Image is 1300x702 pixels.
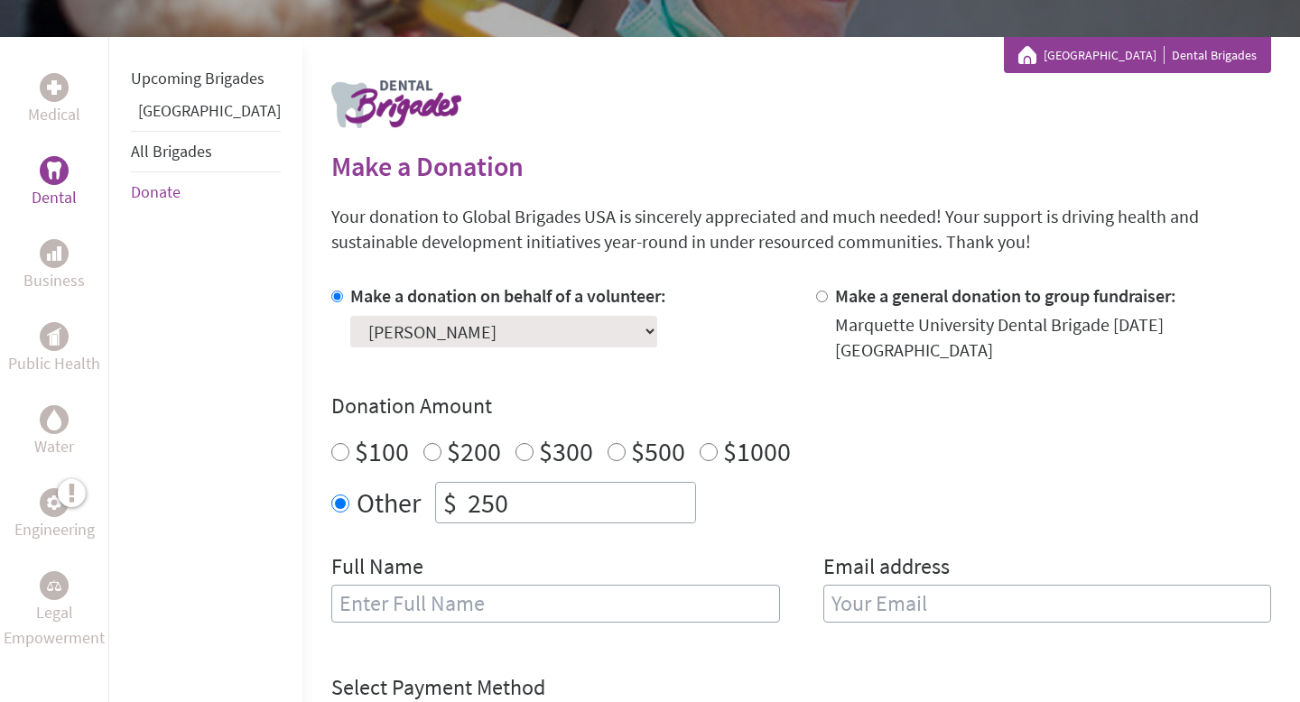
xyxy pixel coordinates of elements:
[8,322,100,376] a: Public HealthPublic Health
[631,434,685,468] label: $500
[350,284,666,307] label: Make a donation on behalf of a volunteer:
[1044,46,1165,64] a: [GEOGRAPHIC_DATA]
[47,162,61,179] img: Dental
[47,580,61,591] img: Legal Empowerment
[14,517,95,542] p: Engineering
[835,312,1272,363] div: Marquette University Dental Brigade [DATE] [GEOGRAPHIC_DATA]
[131,59,281,98] li: Upcoming Brigades
[447,434,501,468] label: $200
[723,434,791,468] label: $1000
[28,73,80,127] a: MedicalMedical
[131,172,281,212] li: Donate
[40,322,69,351] div: Public Health
[1018,46,1257,64] div: Dental Brigades
[40,571,69,600] div: Legal Empowerment
[47,495,61,510] img: Engineering
[4,571,105,651] a: Legal EmpowermentLegal Empowerment
[40,488,69,517] div: Engineering
[14,488,95,542] a: EngineeringEngineering
[823,552,950,585] label: Email address
[40,73,69,102] div: Medical
[131,181,181,202] a: Donate
[138,100,281,121] a: [GEOGRAPHIC_DATA]
[8,351,100,376] p: Public Health
[34,405,74,459] a: WaterWater
[32,185,77,210] p: Dental
[464,483,695,522] input: Enter Amount
[40,156,69,185] div: Dental
[34,434,74,459] p: Water
[331,150,1271,182] h2: Make a Donation
[331,552,423,585] label: Full Name
[331,392,1271,420] h4: Donation Amount
[4,600,105,651] p: Legal Empowerment
[47,246,61,261] img: Business
[331,585,780,623] input: Enter Full Name
[32,156,77,210] a: DentalDental
[331,673,1271,702] h4: Select Payment Method
[331,80,461,128] img: logo-dental.png
[355,434,409,468] label: $100
[357,482,421,523] label: Other
[131,131,281,172] li: All Brigades
[823,585,1272,623] input: Your Email
[835,284,1176,307] label: Make a general donation to group fundraiser:
[539,434,593,468] label: $300
[23,239,85,293] a: BusinessBusiness
[331,204,1271,254] p: Your donation to Global Brigades USA is sincerely appreciated and much needed! Your support is dr...
[28,102,80,127] p: Medical
[131,68,265,88] a: Upcoming Brigades
[40,239,69,268] div: Business
[23,268,85,293] p: Business
[436,483,464,522] div: $
[131,98,281,131] li: Panama
[47,409,61,430] img: Water
[47,328,61,346] img: Public Health
[47,80,61,95] img: Medical
[131,141,212,162] a: All Brigades
[40,405,69,434] div: Water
